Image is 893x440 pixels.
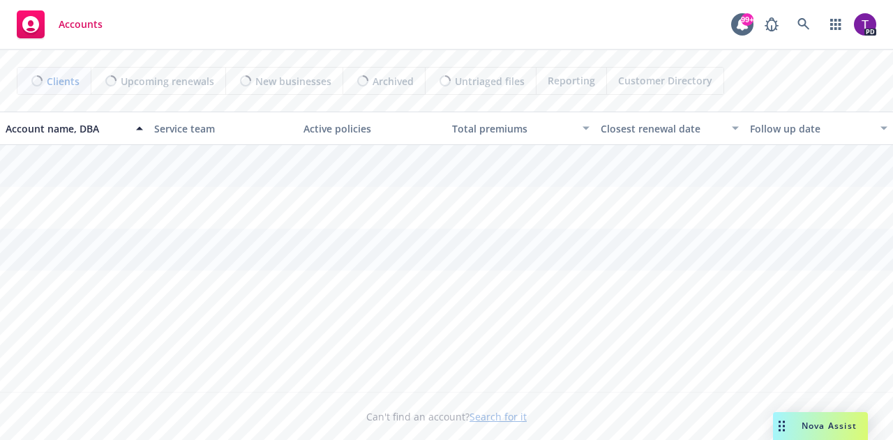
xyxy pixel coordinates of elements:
div: 99+ [741,13,753,26]
span: Reporting [548,73,595,88]
button: Follow up date [744,112,893,145]
div: Closest renewal date [601,121,723,136]
div: Active policies [303,121,441,136]
div: Drag to move [773,412,790,440]
span: New businesses [255,74,331,89]
a: Search for it [470,410,527,423]
span: Nova Assist [802,420,857,432]
button: Service team [149,112,297,145]
span: Untriaged files [455,74,525,89]
a: Report a Bug [758,10,786,38]
span: Upcoming renewals [121,74,214,89]
span: Accounts [59,19,103,30]
button: Total premiums [446,112,595,145]
div: Service team [154,121,292,136]
a: Switch app [822,10,850,38]
span: Can't find an account? [366,409,527,424]
div: Total premiums [452,121,574,136]
span: Clients [47,74,80,89]
span: Archived [373,74,414,89]
a: Search [790,10,818,38]
img: photo [854,13,876,36]
div: Follow up date [750,121,872,136]
a: Accounts [11,5,108,44]
span: Customer Directory [618,73,712,88]
button: Active policies [298,112,446,145]
button: Nova Assist [773,412,868,440]
button: Closest renewal date [595,112,744,145]
div: Account name, DBA [6,121,128,136]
